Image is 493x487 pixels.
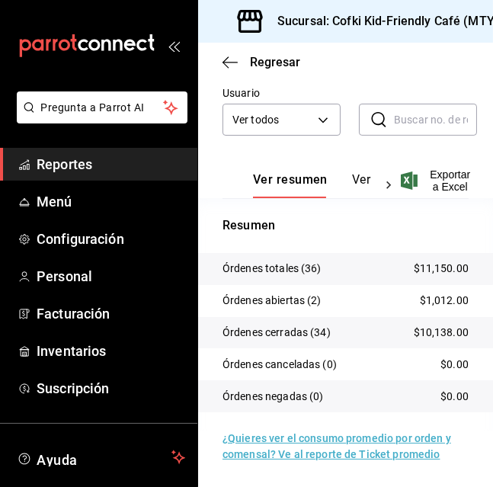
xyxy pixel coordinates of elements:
[440,357,469,373] p: $0.00
[37,341,185,361] span: Inventarios
[37,378,185,399] span: Suscripción
[250,55,300,69] span: Regresar
[11,111,187,127] a: Pregunta a Parrot AI
[37,191,185,212] span: Menú
[414,325,469,341] p: $10,138.00
[222,357,337,373] p: Órdenes canceladas (0)
[37,229,185,249] span: Configuración
[222,216,469,235] p: Resumen
[352,172,419,198] button: Ver órdenes
[168,40,180,52] button: open_drawer_menu
[222,389,324,405] p: Órdenes negadas (0)
[37,266,185,287] span: Personal
[222,325,331,341] p: Órdenes cerradas (34)
[222,261,322,277] p: Órdenes totales (36)
[414,261,469,277] p: $11,150.00
[222,432,451,460] a: ¿Quieres ver el consumo promedio por orden y comensal? Ve al reporte de Ticket promedio
[232,112,312,128] span: Ver todos
[37,154,185,175] span: Reportes
[420,293,469,309] p: $1,012.00
[17,91,187,123] button: Pregunta a Parrot AI
[37,448,165,466] span: Ayuda
[253,172,373,198] div: navigation tabs
[222,55,300,69] button: Regresar
[222,293,322,309] p: Órdenes abiertas (2)
[37,303,185,324] span: Facturación
[404,168,470,193] button: Exportar a Excel
[394,104,477,135] input: Buscar no. de referencia
[41,100,164,116] span: Pregunta a Parrot AI
[222,88,341,99] label: Usuario
[440,389,469,405] p: $0.00
[253,172,328,198] button: Ver resumen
